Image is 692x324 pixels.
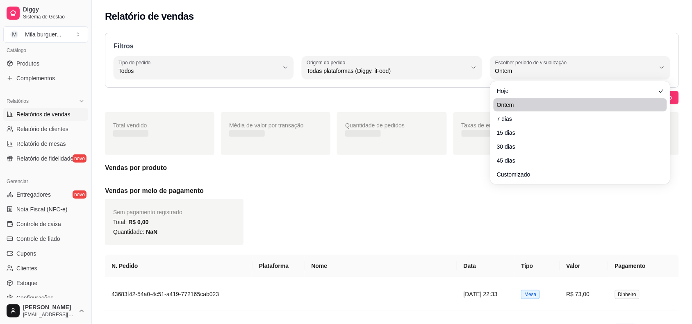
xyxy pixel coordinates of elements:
[305,255,457,277] th: Nome
[608,255,679,277] th: Pagamento
[23,14,85,20] span: Sistema de Gestão
[16,220,61,228] span: Controle de caixa
[105,277,253,311] td: 43683f42-54a0-4c51-a419-772165cab023
[521,290,539,299] span: Mesa
[497,87,656,95] span: Hoje
[16,154,73,163] span: Relatório de fidelidade
[497,170,656,179] span: Customizado
[497,156,656,165] span: 45 dias
[3,44,88,57] div: Catálogo
[615,290,640,299] span: Dinheiro
[113,229,157,235] span: Quantidade:
[307,67,467,75] span: Todas plataformas (Diggy, iFood)
[23,6,85,14] span: Diggy
[113,209,182,215] span: Sem pagamento registrado
[25,30,61,39] div: Mila burguer ...
[16,235,60,243] span: Controle de fiado
[462,122,505,129] span: Taxas de entrega
[259,284,280,304] img: diggy
[229,122,303,129] span: Média de valor por transação
[23,311,75,318] span: [EMAIL_ADDRESS][DOMAIN_NAME]
[3,26,88,43] button: Select a team
[497,101,656,109] span: Ontem
[16,74,55,82] span: Complementos
[253,255,305,277] th: Plataforma
[113,219,148,225] span: Total:
[16,190,51,199] span: Entregadores
[7,98,29,104] span: Relatórios
[497,129,656,137] span: 15 dias
[16,279,37,287] span: Estoque
[497,143,656,151] span: 30 dias
[514,255,560,277] th: Tipo
[560,255,608,277] th: Valor
[307,59,348,66] label: Origem do pedido
[118,67,279,75] span: Todos
[495,67,656,75] span: Ontem
[105,255,253,277] th: N. Pedido
[457,277,515,311] td: [DATE] 22:33
[16,110,71,118] span: Relatórios de vendas
[128,219,148,225] span: R$ 0,00
[105,186,679,196] h5: Vendas por meio de pagamento
[105,10,194,23] h2: Relatório de vendas
[457,255,515,277] th: Data
[16,249,36,258] span: Cupons
[495,59,569,66] label: Escolher período de visualização
[114,41,670,51] p: Filtros
[16,125,68,133] span: Relatório de clientes
[146,229,157,235] span: NaN
[16,294,53,302] span: Configurações
[10,30,18,39] span: M
[118,59,153,66] label: Tipo do pedido
[3,175,88,188] div: Gerenciar
[497,115,656,123] span: 7 dias
[105,163,679,173] h5: Vendas por produto
[16,264,37,272] span: Clientes
[113,122,147,129] span: Total vendido
[345,122,405,129] span: Quantidade de pedidos
[16,59,39,68] span: Produtos
[23,304,75,311] span: [PERSON_NAME]
[16,205,67,213] span: Nota Fiscal (NFC-e)
[560,277,608,311] td: R$ 73,00
[16,140,66,148] span: Relatório de mesas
